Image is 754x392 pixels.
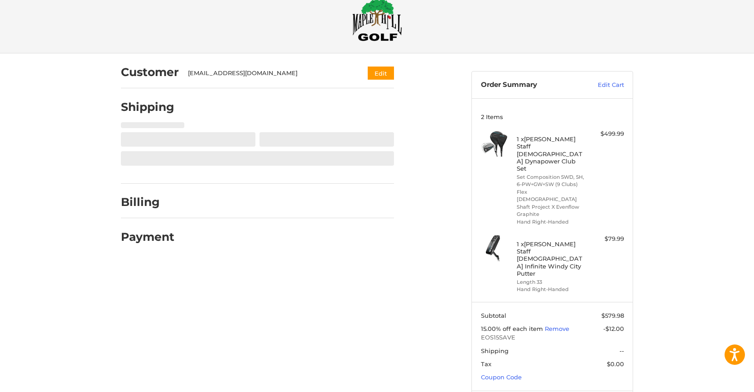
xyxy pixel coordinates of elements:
span: Subtotal [481,312,506,319]
div: $79.99 [588,234,624,244]
li: Flex [DEMOGRAPHIC_DATA] [517,188,586,203]
span: $579.98 [601,312,624,319]
a: Edit Cart [578,81,624,90]
a: Remove [545,325,569,332]
h2: Customer [121,65,179,79]
span: EOS15SAVE [481,333,624,342]
li: Length 33 [517,278,586,286]
h2: Payment [121,230,174,244]
span: Tax [481,360,491,368]
a: Coupon Code [481,373,522,381]
div: [EMAIL_ADDRESS][DOMAIN_NAME] [188,69,351,78]
h4: 1 x [PERSON_NAME] Staff [DEMOGRAPHIC_DATA] Dynapower Club Set [517,135,586,172]
span: -- [620,347,624,354]
span: Shipping [481,347,509,354]
li: Hand Right-Handed [517,286,586,293]
h3: 2 Items [481,113,624,120]
div: $499.99 [588,129,624,139]
h4: 1 x [PERSON_NAME] Staff [DEMOGRAPHIC_DATA] Infinite Windy City Putter [517,240,586,277]
li: Set Composition 5WD, 5H, 6-PW+GW+SW (9 Clubs) [517,173,586,188]
h2: Shipping [121,100,174,114]
button: Edit [368,67,394,80]
li: Hand Right-Handed [517,218,586,226]
li: Shaft Project X Evenflow Graphite [517,203,586,218]
span: -$12.00 [603,325,624,332]
h3: Order Summary [481,81,578,90]
span: 15.00% off each item [481,325,545,332]
h2: Billing [121,195,174,209]
span: $0.00 [607,360,624,368]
